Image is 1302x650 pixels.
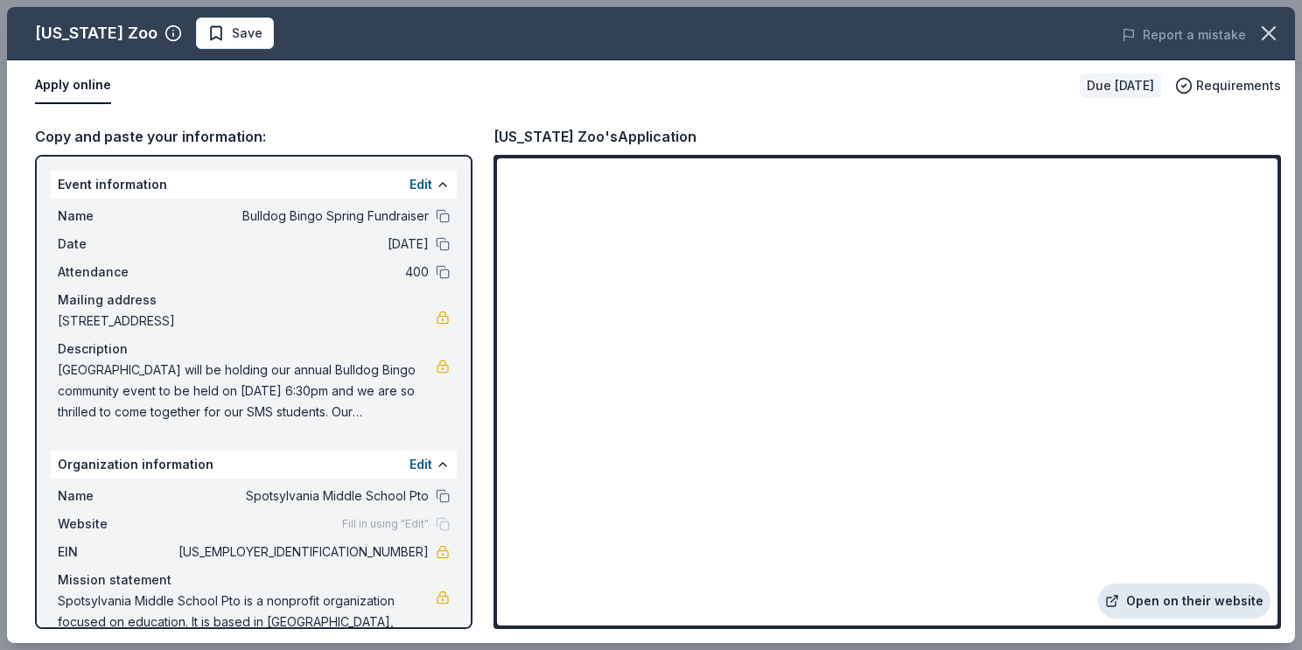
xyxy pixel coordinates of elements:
button: Edit [409,454,432,475]
button: Apply online [35,67,111,104]
span: Website [58,514,175,535]
span: Spotsylvania Middle School Pto [175,486,429,507]
span: Attendance [58,262,175,283]
span: Fill in using "Edit" [342,517,429,531]
div: Event information [51,171,457,199]
button: Edit [409,174,432,195]
a: Open on their website [1098,584,1270,619]
span: [DATE] [175,234,429,255]
div: [US_STATE] Zoo [35,19,157,47]
span: [GEOGRAPHIC_DATA] will be holding our annual Bulldog Bingo community event to be held on [DATE] 6... [58,360,436,423]
span: Save [232,23,262,44]
span: EIN [58,542,175,563]
button: Report a mistake [1122,24,1246,45]
button: Requirements [1175,75,1281,96]
span: Requirements [1196,75,1281,96]
button: Save [196,17,274,49]
div: Mailing address [58,290,450,311]
div: Organization information [51,451,457,479]
span: [US_EMPLOYER_IDENTIFICATION_NUMBER] [175,542,429,563]
span: [STREET_ADDRESS] [58,311,436,332]
span: Bulldog Bingo Spring Fundraiser [175,206,429,227]
div: Description [58,339,450,360]
span: 400 [175,262,429,283]
span: Name [58,486,175,507]
span: Name [58,206,175,227]
div: Mission statement [58,570,450,591]
div: Due [DATE] [1080,73,1161,98]
span: Date [58,234,175,255]
div: Copy and paste your information: [35,125,472,148]
div: [US_STATE] Zoo's Application [493,125,696,148]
